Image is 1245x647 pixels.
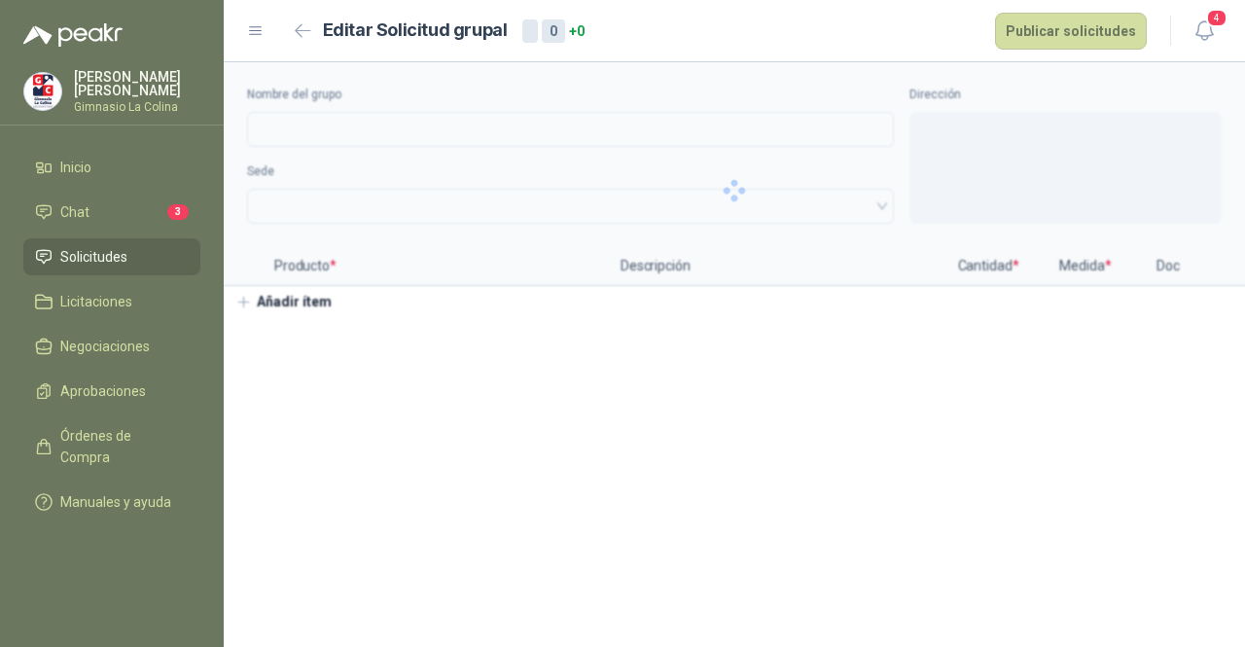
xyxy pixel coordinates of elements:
span: Solicitudes [60,246,127,268]
a: Aprobaciones [23,373,200,410]
span: Manuales y ayuda [60,491,171,513]
span: Inicio [60,157,91,178]
h2: Editar Solicitud grupal [323,17,508,45]
a: Inicio [23,149,200,186]
a: Manuales y ayuda [23,484,200,521]
button: Publicar solicitudes [995,13,1147,50]
span: Licitaciones [60,291,132,312]
span: Negociaciones [60,336,150,357]
a: Chat3 [23,194,200,231]
a: Negociaciones [23,328,200,365]
a: Solicitudes [23,238,200,275]
span: Órdenes de Compra [60,425,182,468]
a: Licitaciones [23,283,200,320]
p: Gimnasio La Colina [74,101,200,113]
span: + 0 [569,20,585,42]
div: 0 [542,19,565,43]
span: 3 [167,204,189,220]
span: Chat [60,201,89,223]
a: Órdenes de Compra [23,417,200,476]
button: 4 [1187,14,1222,49]
span: Aprobaciones [60,380,146,402]
img: Company Logo [24,73,61,110]
p: [PERSON_NAME] [PERSON_NAME] [74,70,200,97]
span: 4 [1206,9,1227,27]
img: Logo peakr [23,23,123,47]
